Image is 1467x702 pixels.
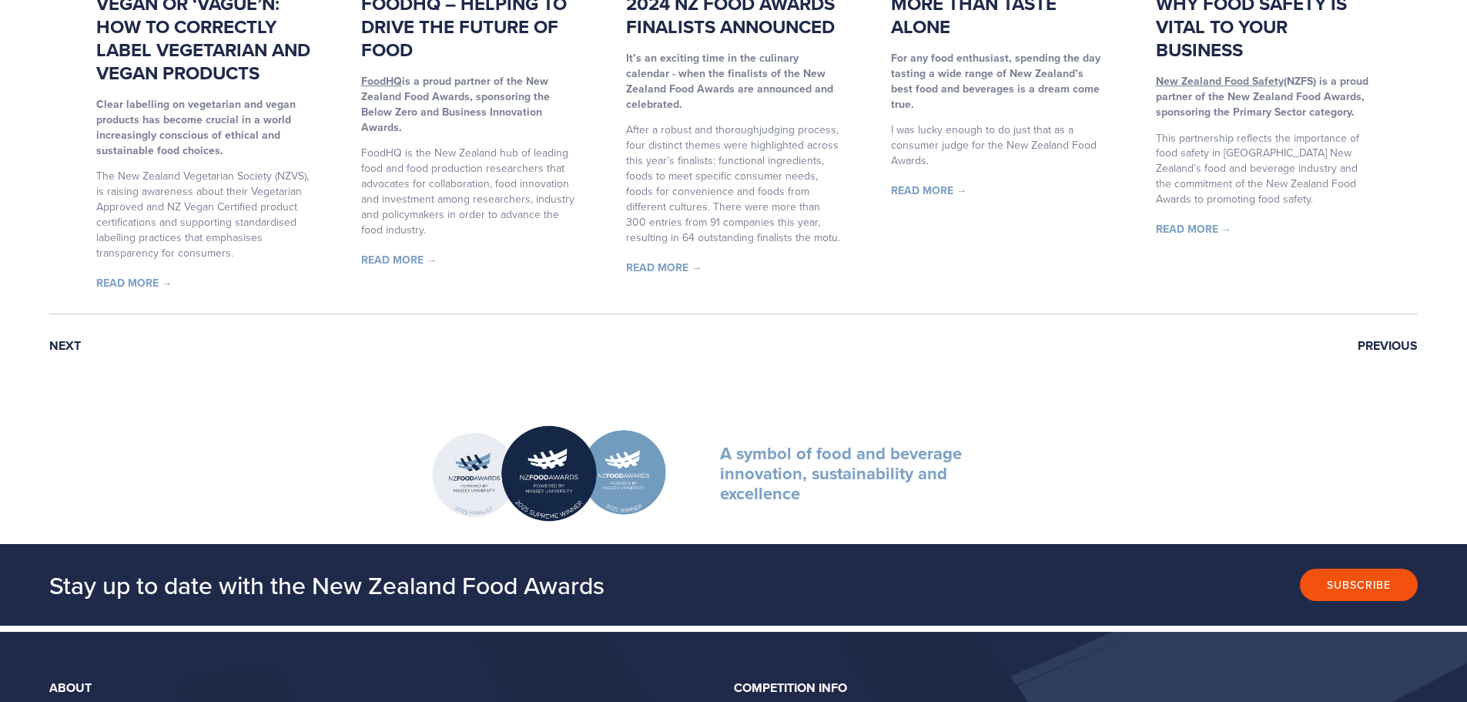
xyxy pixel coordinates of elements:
p: FoodHQ is the New Zealand hub of leading food and food production researchers that advocates for ... [361,146,577,237]
strong: (NZFS) is a proud partner of the New Zealand Food Awards, sponsoring the Primary Sector category. [1156,73,1368,119]
strong: For any food enthusiast, spending the day tasting a wide range of New Zealand’s best food and bev... [891,50,1100,112]
p: This partnership reflects the importance of food safety in [GEOGRAPHIC_DATA] New Zealand’s food a... [1156,131,1372,207]
strong: A symbol of food and beverage innovation, sustainability and excellence [720,441,966,506]
a: Read More → [891,183,967,198]
a: Next [49,339,81,353]
a: FoodHQ [361,73,402,89]
a: New Zealand Food Safety [1156,73,1284,89]
div: About [49,681,721,695]
p: After a robust and thorough , four distinct themes were highlighted across this year’s finalists:... [626,123,842,245]
a: Read More → [361,252,437,267]
a: Read More → [96,275,172,291]
a: judging process [759,122,836,137]
p: I was lucky enough to do just that as a consumer judge for the New Zealand Food Awards. [891,123,1107,169]
div: Competition Info [734,681,1405,695]
a: Previous [1358,339,1418,353]
a: Read More → [626,260,702,275]
a: Read More → [1156,221,1232,237]
button: Subscribe [1300,569,1418,601]
p: The New Zealand Vegetarian Society (NZVS), is raising awareness about their Vegetarian Approved a... [96,169,312,260]
h2: Stay up to date with the New Zealand Food Awards [49,569,953,600]
strong: Clear labelling on vegetarian and vegan products has become crucial in a world increasingly consc... [96,96,296,158]
strong: It’s an exciting time in the culinary calendar - when the finalists of the New Zealand Food Award... [626,50,833,112]
strong: is a proud partner of the New Zealand Food Awards, sponsoring the Below Zero and Business Innovat... [361,73,550,135]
